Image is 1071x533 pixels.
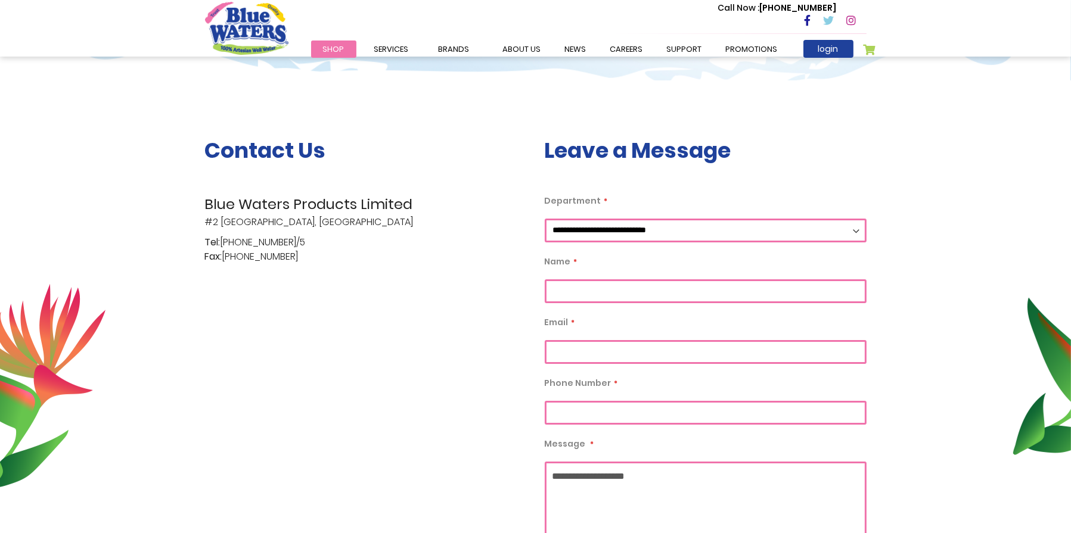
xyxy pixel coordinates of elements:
span: Blue Waters Products Limited [205,194,527,215]
a: about us [491,40,553,58]
span: Shop [323,43,344,55]
a: login [803,40,853,58]
span: Name [545,255,571,267]
h3: Contact Us [205,138,527,163]
p: [PHONE_NUMBER]/5 [PHONE_NUMBER] [205,235,527,264]
p: #2 [GEOGRAPHIC_DATA], [GEOGRAPHIC_DATA] [205,194,527,229]
span: Brands [439,43,470,55]
span: Call Now : [718,2,760,14]
span: Tel: [205,235,221,250]
span: Department [545,195,601,207]
h3: Leave a Message [545,138,867,163]
span: Fax: [205,250,222,264]
span: Message [545,438,586,450]
a: careers [598,40,655,58]
a: Promotions [714,40,790,58]
span: Services [374,43,409,55]
span: Phone Number [545,377,611,389]
span: Email [545,316,569,328]
a: store logo [205,2,288,54]
p: [PHONE_NUMBER] [718,2,837,14]
a: News [553,40,598,58]
a: support [655,40,714,58]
